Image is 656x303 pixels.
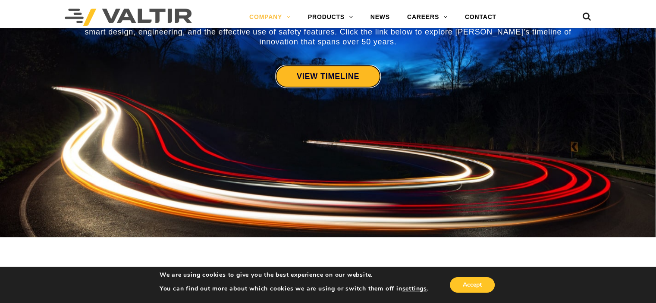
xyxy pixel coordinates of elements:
p: We are using cookies to give you the best experience on our website. [160,271,429,279]
a: PRODUCTS [299,9,362,26]
img: Valtir [65,9,192,26]
p: You can find out more about which cookies we are using or switch them off in . [160,285,429,293]
a: CAREERS [399,9,456,26]
a: NEWS [362,9,399,26]
a: COMPANY [241,9,299,26]
button: Accept [450,277,495,293]
span: Since [DATE], we have been innovating roadway safety design. Both domestic and international road... [80,17,575,46]
a: VIEW TIMELINE [275,65,381,88]
a: CONTACT [456,9,505,26]
button: settings [402,285,427,293]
